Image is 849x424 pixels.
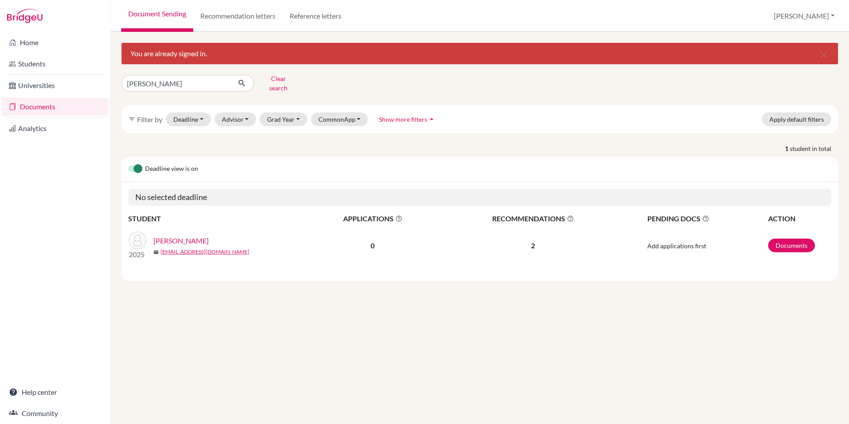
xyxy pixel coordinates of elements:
p: 2 [441,240,626,251]
a: Analytics [2,119,108,137]
span: RECOMMENDATIONS [441,213,626,224]
span: mail [153,250,159,255]
button: CommonApp [311,112,368,126]
a: Students [2,55,108,73]
button: Deadline [166,112,211,126]
a: Home [2,34,108,51]
span: Deadline view is on [145,164,198,174]
button: Grad Year [260,112,307,126]
a: [EMAIL_ADDRESS][DOMAIN_NAME] [161,248,249,256]
th: ACTION [768,213,831,224]
p: 2025 [129,249,146,260]
span: APPLICATIONS [306,213,440,224]
a: Community [2,405,108,422]
span: PENDING DOCS [647,213,767,224]
span: student in total [790,144,838,153]
img: Bridge-U [7,9,42,23]
a: Documents [768,239,815,252]
a: Universities [2,77,108,94]
button: Apply default filters [762,112,831,126]
span: Show more filters [379,116,427,123]
a: Help center [2,383,108,401]
i: arrow_drop_up [427,115,436,123]
span: Filter by [137,115,162,123]
b: 0 [371,241,375,250]
input: Find student by name... [121,75,231,92]
button: Close [810,43,838,64]
i: filter_list [128,116,135,123]
strong: 1 [785,144,790,153]
button: Show more filtersarrow_drop_up [371,112,444,126]
i: close [818,48,829,59]
span: Add applications first [647,242,706,250]
div: You are already signed in. [121,42,838,65]
img: Rees, Vincent [129,231,146,249]
a: Documents [2,98,108,116]
h5: No selected deadline [128,189,831,206]
th: STUDENT [128,213,305,224]
button: [PERSON_NAME] [770,8,838,24]
button: Advisor [214,112,256,126]
a: [PERSON_NAME] [153,235,209,246]
button: Clear search [254,72,303,95]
